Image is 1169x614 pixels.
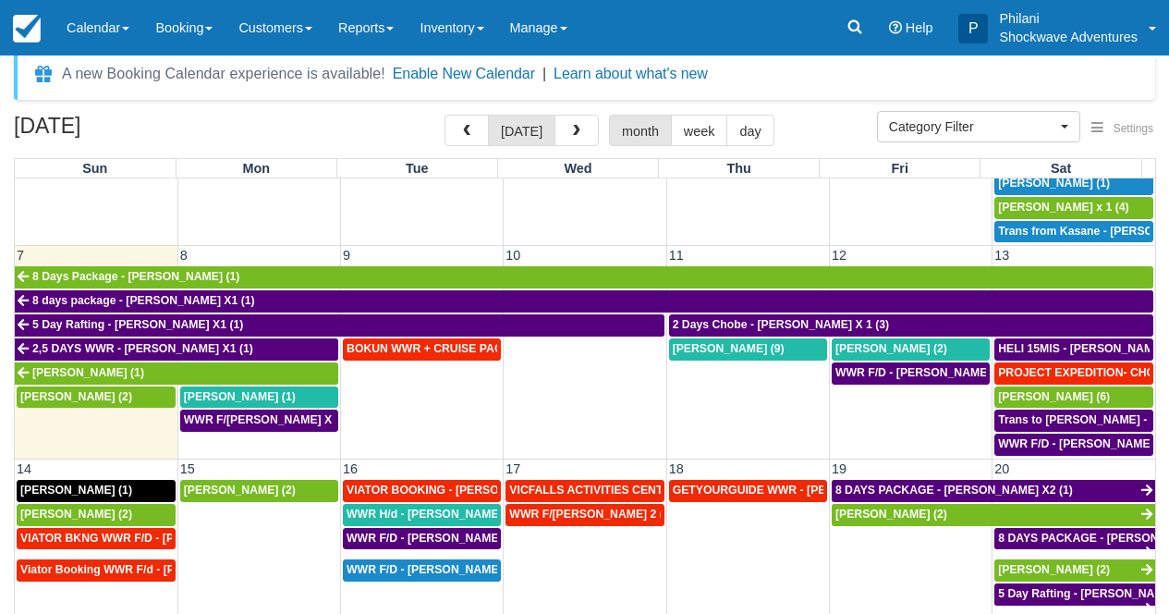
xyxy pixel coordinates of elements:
[998,201,1128,214] span: [PERSON_NAME] x 1 (4)
[835,484,1073,497] span: 8 DAYS PACKAGE - [PERSON_NAME] X2 (1)
[835,342,947,355] span: [PERSON_NAME] (2)
[542,66,546,81] span: |
[17,504,176,526] a: [PERSON_NAME] (2)
[180,387,338,409] a: [PERSON_NAME] (1)
[20,508,132,521] span: [PERSON_NAME] (2)
[998,390,1110,403] span: [PERSON_NAME] (6)
[62,63,385,85] div: A new Booking Calendar experience is available!
[504,461,522,476] span: 17
[832,480,1155,502] a: 8 DAYS PACKAGE - [PERSON_NAME] X2 (1)
[347,342,712,355] span: BOKUN WWR + CRUISE PACKAGE - [PERSON_NAME] South X 2 (2)
[343,528,501,550] a: WWR F/D - [PERSON_NAME] X3 (3)
[889,117,1056,136] span: Category Filter
[343,504,501,526] a: WWR H/d - [PERSON_NAME] X3 (3)
[505,480,664,502] a: VICFALLS ACTIVITIES CENTER - HELICOPTER -[PERSON_NAME] X 4 (4)
[673,342,785,355] span: [PERSON_NAME] (9)
[184,484,296,497] span: [PERSON_NAME] (2)
[32,270,239,283] span: 8 Days Package - [PERSON_NAME] (1)
[1080,116,1164,142] button: Settings
[17,480,176,502] a: [PERSON_NAME] (1)
[1051,161,1071,176] span: Sat
[343,338,501,361] a: BOKUN WWR + CRUISE PACKAGE - [PERSON_NAME] South X 2 (2)
[15,314,664,337] a: 5 Day Rafting - [PERSON_NAME] X1 (1)
[347,508,536,521] span: WWR H/d - [PERSON_NAME] X3 (3)
[347,563,529,576] span: WWR F/D - [PERSON_NAME] 4 (4)
[669,338,827,361] a: [PERSON_NAME] (9)
[1114,122,1153,135] span: Settings
[835,366,1029,379] span: WWR F/D - [PERSON_NAME] X 2 (2)
[832,338,990,361] a: [PERSON_NAME] (2)
[20,390,132,403] span: [PERSON_NAME] (2)
[15,461,33,476] span: 14
[994,528,1155,550] a: 8 DAYS PACKAGE - [PERSON_NAME] X 2 (2)
[347,484,588,497] span: VIATOR BOOKING - [PERSON_NAME] X 4 (4)
[505,504,664,526] a: WWR F/[PERSON_NAME] 2 (2)
[671,115,728,146] button: week
[509,508,673,521] span: WWR F/[PERSON_NAME] 2 (2)
[15,248,26,263] span: 7
[999,9,1138,28] p: Philani
[20,484,132,497] span: [PERSON_NAME] (1)
[184,390,296,403] span: [PERSON_NAME] (1)
[877,111,1080,142] button: Category Filter
[669,480,827,502] a: GETYOURGUIDE WWR - [PERSON_NAME] X 9 (9)
[178,461,197,476] span: 15
[906,20,933,35] span: Help
[488,115,555,146] button: [DATE]
[82,161,107,176] span: Sun
[673,484,939,497] span: GETYOURGUIDE WWR - [PERSON_NAME] X 9 (9)
[830,461,848,476] span: 19
[17,559,176,582] a: Viator Booking WWR F/d - [PERSON_NAME] X 1 (1)
[889,21,902,34] i: Help
[667,248,686,263] span: 11
[15,266,1153,289] a: 8 Days Package - [PERSON_NAME] (1)
[393,65,535,83] button: Enable New Calendar
[20,532,295,545] span: VIATOR BKNG WWR F/D - [PERSON_NAME] X 1 (1)
[15,362,338,385] a: [PERSON_NAME] (1)
[14,115,248,149] h2: [DATE]
[726,115,773,146] button: day
[17,528,176,550] a: VIATOR BKNG WWR F/D - [PERSON_NAME] X 1 (1)
[13,15,41,43] img: checkfront-main-nav-mini-logo.png
[994,362,1153,385] a: PROJECT EXPEDITION- CHOBE SAFARI - [GEOGRAPHIC_DATA][PERSON_NAME] 2 (2)
[406,161,429,176] span: Tue
[178,248,189,263] span: 8
[667,461,686,476] span: 18
[17,387,176,409] a: [PERSON_NAME] (2)
[669,314,1153,337] a: 2 Days Chobe - [PERSON_NAME] X 1 (3)
[992,461,1011,476] span: 20
[994,583,1155,606] a: 5 Day Rafting - [PERSON_NAME] X2 (2)
[994,221,1153,243] a: Trans from Kasane - [PERSON_NAME] X4 (4)
[892,161,908,176] span: Fri
[504,248,522,263] span: 10
[994,173,1153,195] a: [PERSON_NAME] (1)
[509,484,900,497] span: VICFALLS ACTIVITIES CENTER - HELICOPTER -[PERSON_NAME] X 4 (4)
[242,161,270,176] span: Mon
[180,410,338,432] a: WWR F/[PERSON_NAME] X 1 (2)
[832,362,990,385] a: WWR F/D - [PERSON_NAME] X 2 (2)
[673,318,890,331] span: 2 Days Chobe - [PERSON_NAME] X 1 (3)
[554,66,708,81] a: Learn about what's new
[15,290,1153,313] a: 8 days package - [PERSON_NAME] X1 (1)
[32,342,253,355] span: 2,5 DAYS WWR - [PERSON_NAME] X1 (1)
[994,387,1153,409] a: [PERSON_NAME] (6)
[958,14,988,43] div: P
[998,177,1110,190] span: [PERSON_NAME] (1)
[994,434,1153,456] a: WWR F/D - [PERSON_NAME] X2 (2)
[564,161,591,176] span: Wed
[998,563,1110,576] span: [PERSON_NAME] (2)
[343,480,501,502] a: VIATOR BOOKING - [PERSON_NAME] X 4 (4)
[992,248,1011,263] span: 13
[15,338,338,361] a: 2,5 DAYS WWR - [PERSON_NAME] X1 (1)
[994,338,1153,361] a: HELI 15MIS - [PERSON_NAME] (2)
[20,563,295,576] span: Viator Booking WWR F/d - [PERSON_NAME] X 1 (1)
[184,413,359,426] span: WWR F/[PERSON_NAME] X 1 (2)
[32,366,144,379] span: [PERSON_NAME] (1)
[994,197,1153,219] a: [PERSON_NAME] x 1 (4)
[341,461,359,476] span: 16
[999,28,1138,46] p: Shockwave Adventures
[832,504,1155,526] a: [PERSON_NAME] (2)
[347,532,536,545] span: WWR F/D - [PERSON_NAME] X3 (3)
[830,248,848,263] span: 12
[32,294,255,307] span: 8 days package - [PERSON_NAME] X1 (1)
